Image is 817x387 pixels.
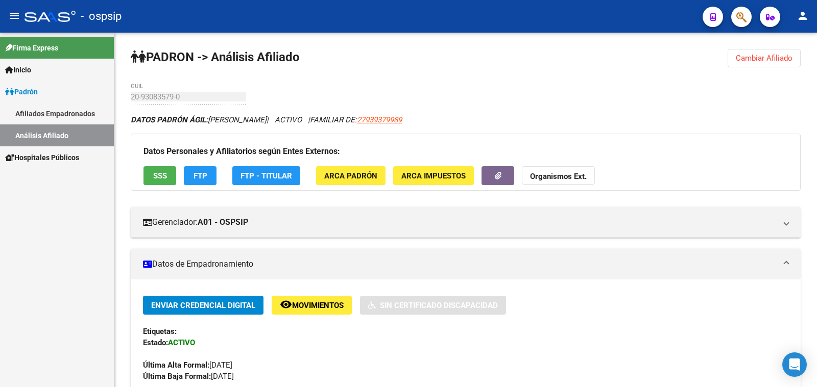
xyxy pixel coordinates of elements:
button: Enviar Credencial Digital [143,296,263,315]
mat-icon: remove_red_eye [280,298,292,311]
span: - ospsip [81,5,122,28]
span: SSS [153,171,167,180]
h3: Datos Personales y Afiliatorios según Entes Externos: [143,144,788,159]
button: ARCA Impuestos [393,166,474,185]
button: Movimientos [272,296,352,315]
button: FTP - Titular [232,166,300,185]
div: Open Intercom Messenger [782,352,807,377]
strong: Estado: [143,338,168,347]
span: [DATE] [143,360,232,370]
button: Cambiar Afiliado [728,49,801,67]
mat-panel-title: Datos de Empadronamiento [143,259,776,270]
span: FAMILIAR DE: [310,115,402,124]
span: Sin Certificado Discapacidad [380,301,498,310]
strong: A01 - OSPSIP [198,217,248,228]
span: Movimientos [292,301,344,310]
span: Hospitales Públicos [5,152,79,163]
mat-expansion-panel-header: Gerenciador:A01 - OSPSIP [131,207,801,238]
span: Cambiar Afiliado [736,54,792,63]
mat-icon: menu [8,10,20,22]
strong: Etiquetas: [143,327,177,336]
button: Sin Certificado Discapacidad [360,296,506,315]
button: FTP [184,166,217,185]
i: | ACTIVO | [131,115,402,124]
span: ARCA Padrón [324,171,377,180]
span: [PERSON_NAME] [131,115,267,124]
mat-panel-title: Gerenciador: [143,217,776,228]
strong: Última Baja Formal: [143,372,211,381]
span: Enviar Credencial Digital [151,301,255,310]
mat-expansion-panel-header: Datos de Empadronamiento [131,249,801,279]
strong: DATOS PADRÓN ÁGIL: [131,115,208,124]
span: Padrón [5,86,38,97]
strong: ACTIVO [168,338,195,347]
span: Inicio [5,64,31,75]
span: 27939379989 [357,115,402,124]
span: [DATE] [143,372,234,381]
button: SSS [143,166,176,185]
strong: Organismos Ext. [530,172,587,181]
button: ARCA Padrón [316,166,386,185]
mat-icon: person [797,10,809,22]
strong: PADRON -> Análisis Afiliado [131,50,300,64]
span: FTP [194,171,207,180]
button: Organismos Ext. [522,166,595,185]
span: ARCA Impuestos [401,171,466,180]
span: Firma Express [5,42,58,54]
strong: Última Alta Formal: [143,360,209,370]
span: FTP - Titular [241,171,292,180]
